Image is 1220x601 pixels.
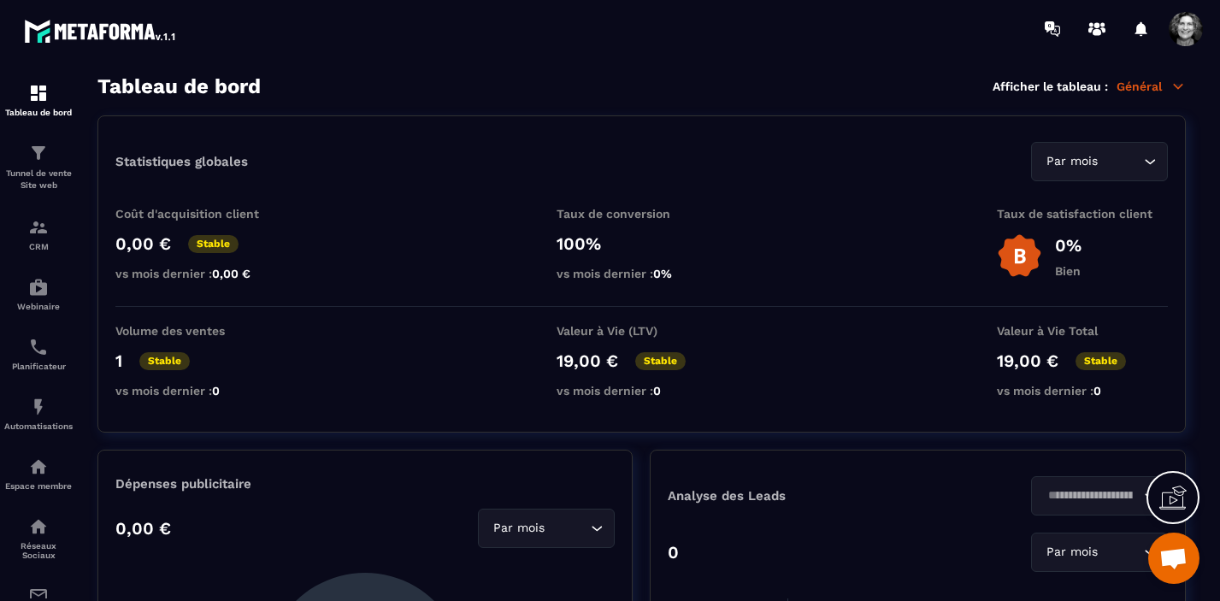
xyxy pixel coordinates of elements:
span: 0 [212,384,220,398]
p: Webinaire [4,302,73,311]
p: Tableau de bord [4,108,73,117]
a: social-networksocial-networkRéseaux Sociaux [4,504,73,573]
div: Search for option [1031,476,1168,516]
img: formation [28,217,49,238]
div: Search for option [1031,533,1168,572]
img: scheduler [28,337,49,357]
p: Espace membre [4,481,73,491]
p: Taux de conversion [557,207,728,221]
p: 1 [115,351,122,371]
p: vs mois dernier : [115,384,286,398]
p: Stable [139,352,190,370]
img: b-badge-o.b3b20ee6.svg [997,233,1042,279]
a: formationformationTableau de bord [4,70,73,130]
input: Search for option [1101,152,1140,171]
a: automationsautomationsWebinaire [4,264,73,324]
img: formation [28,83,49,103]
p: Automatisations [4,421,73,431]
span: 0,00 € [212,267,250,280]
a: formationformationCRM [4,204,73,264]
p: Stable [188,235,239,253]
img: automations [28,457,49,477]
input: Search for option [1042,486,1140,505]
div: Ouvrir le chat [1148,533,1199,584]
p: vs mois dernier : [557,384,728,398]
p: Volume des ventes [115,324,286,338]
a: formationformationTunnel de vente Site web [4,130,73,204]
p: Coût d'acquisition client [115,207,286,221]
p: Analyse des Leads [668,488,918,504]
span: 0% [653,267,672,280]
a: automationsautomationsEspace membre [4,444,73,504]
p: Taux de satisfaction client [997,207,1168,221]
a: schedulerschedulerPlanificateur [4,324,73,384]
span: 0 [653,384,661,398]
p: Afficher le tableau : [993,80,1108,93]
span: Par mois [1042,543,1101,562]
p: 0,00 € [115,518,171,539]
p: Statistiques globales [115,154,248,169]
p: vs mois dernier : [115,267,286,280]
p: Valeur à Vie (LTV) [557,324,728,338]
p: Tunnel de vente Site web [4,168,73,191]
img: automations [28,397,49,417]
span: Par mois [1042,152,1101,171]
div: Search for option [478,509,615,548]
p: Stable [1076,352,1126,370]
input: Search for option [548,519,586,538]
p: Planificateur [4,362,73,371]
p: Dépenses publicitaire [115,476,615,492]
p: 19,00 € [557,351,618,371]
p: Stable [635,352,686,370]
span: Par mois [489,519,548,538]
p: 0 [668,542,679,563]
img: social-network [28,516,49,537]
div: Search for option [1031,142,1168,181]
p: Valeur à Vie Total [997,324,1168,338]
p: 0% [1055,235,1081,256]
a: automationsautomationsAutomatisations [4,384,73,444]
p: CRM [4,242,73,251]
input: Search for option [1101,543,1140,562]
img: automations [28,277,49,298]
p: vs mois dernier : [557,267,728,280]
p: Bien [1055,264,1081,278]
img: formation [28,143,49,163]
p: 100% [557,233,728,254]
img: logo [24,15,178,46]
p: Général [1117,79,1186,94]
p: vs mois dernier : [997,384,1168,398]
p: 19,00 € [997,351,1058,371]
p: 0,00 € [115,233,171,254]
h3: Tableau de bord [97,74,261,98]
span: 0 [1093,384,1101,398]
p: Réseaux Sociaux [4,541,73,560]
